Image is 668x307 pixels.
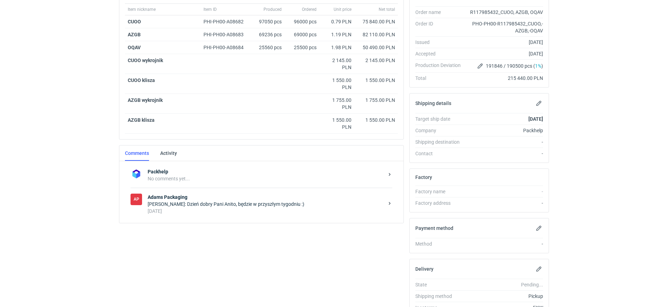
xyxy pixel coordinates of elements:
[264,7,282,12] span: Produced
[131,194,142,205] div: Adams Packaging
[203,18,250,25] div: PHI-PH00-A08682
[486,62,543,69] span: 191846 / 190500 pcs ( )
[128,58,163,63] strong: CUOO wykrojnik
[415,188,466,195] div: Factory name
[357,77,395,84] div: 1 550.00 PLN
[128,19,141,24] a: CUOO
[128,117,155,123] strong: AZGB klisza
[415,9,466,16] div: Order name
[415,293,466,300] div: Shipping method
[415,127,466,134] div: Company
[415,39,466,46] div: Issued
[466,240,543,247] div: -
[466,50,543,57] div: [DATE]
[128,32,141,37] a: AZGB
[148,175,384,182] div: No comments yet...
[203,31,250,38] div: PHI-PH00-A08683
[521,282,543,287] em: Pending...
[357,18,395,25] div: 75 840.00 PLN
[535,63,541,69] span: 1%
[128,7,156,12] span: Item nickname
[128,45,141,50] a: OQAV
[415,138,466,145] div: Shipping destination
[415,50,466,57] div: Accepted
[253,41,284,54] div: 25560 pcs
[379,7,395,12] span: Net total
[131,168,142,180] img: Packhelp
[253,28,284,41] div: 69236 pcs
[322,77,351,91] div: 1 550.00 PLN
[322,57,351,71] div: 2 145.00 PLN
[415,225,453,231] h2: Payment method
[535,99,543,107] button: Edit shipping details
[415,281,466,288] div: State
[148,168,384,175] strong: Packhelp
[466,200,543,207] div: -
[535,224,543,232] button: Edit payment method
[357,44,395,51] div: 50 490.00 PLN
[357,57,395,64] div: 2 145.00 PLN
[302,7,317,12] span: Ordered
[203,44,250,51] div: PHI-PH00-A08684
[322,44,351,51] div: 1.98 PLN
[415,174,432,180] h2: Factory
[322,18,351,25] div: 0.79 PLN
[322,97,351,111] div: 1 755.00 PLN
[476,62,484,70] button: Edit production Deviation
[357,117,395,123] div: 1 550.00 PLN
[466,9,543,16] div: R117985432_CUOO, AZGB, OQAV
[466,150,543,157] div: -
[415,20,466,34] div: Order ID
[415,75,466,82] div: Total
[284,28,319,41] div: 69000 pcs
[128,77,155,83] strong: CUOO klisza
[148,208,384,215] div: [DATE]
[415,200,466,207] div: Factory address
[284,41,319,54] div: 25500 pcs
[415,266,433,272] h2: Delivery
[253,15,284,28] div: 97050 pcs
[415,62,466,70] div: Production Deviation
[322,31,351,38] div: 1.19 PLN
[466,138,543,145] div: -
[466,127,543,134] div: Packhelp
[284,15,319,28] div: 96000 pcs
[131,194,142,205] figcaption: AP
[466,75,543,82] div: 215 440.00 PLN
[203,7,217,12] span: Item ID
[128,97,163,103] strong: AZGB wykrojnik
[148,194,384,201] strong: Adams Packaging
[148,201,384,208] div: [PERSON_NAME]: Dzień dobry Pani Anito, będzie w przyszłym tygodniu :)
[466,39,543,46] div: [DATE]
[466,293,543,300] div: Pickup
[415,240,466,247] div: Method
[415,115,466,122] div: Target ship date
[466,188,543,195] div: -
[415,100,451,106] h2: Shipping details
[125,145,149,161] a: Comments
[357,97,395,104] div: 1 755.00 PLN
[535,265,543,273] button: Edit delivery details
[160,145,177,161] a: Activity
[357,31,395,38] div: 82 110.00 PLN
[322,117,351,130] div: 1 550.00 PLN
[334,7,351,12] span: Unit price
[466,20,543,34] div: PHO-PH00-R117985432_CUOO,-AZGB,-OQAV
[528,116,543,122] strong: [DATE]
[415,150,466,157] div: Contact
